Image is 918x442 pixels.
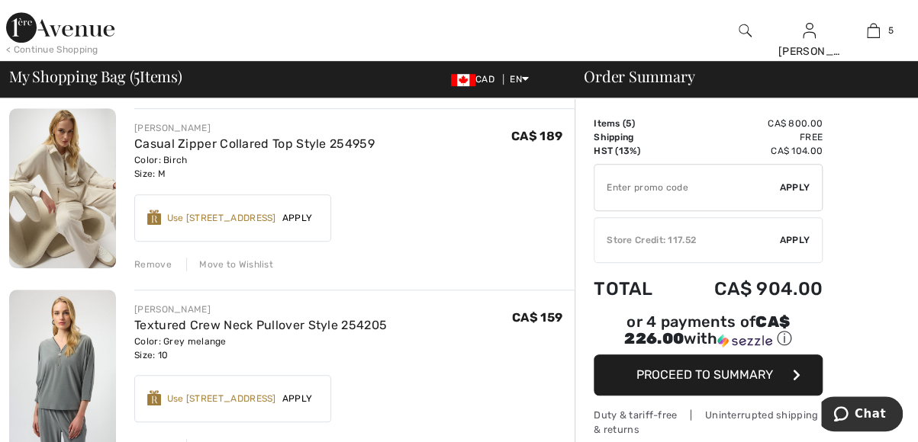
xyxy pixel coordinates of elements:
div: [PERSON_NAME] [134,121,375,135]
td: HST (13%) [594,144,675,158]
button: Proceed to Summary [594,354,823,396]
div: Color: Birch Size: M [134,153,375,181]
div: Use [STREET_ADDRESS] [167,211,276,225]
div: Color: Grey melange Size: 10 [134,335,387,362]
span: CA$ 159 [512,310,562,325]
img: My Bag [867,21,880,40]
input: Promo code [594,165,780,210]
a: Casual Zipper Collared Top Style 254959 [134,136,375,151]
img: 1ère Avenue [6,12,114,43]
td: CA$ 104.00 [675,144,823,158]
span: 5 [887,24,893,37]
td: Free [675,130,823,144]
div: [PERSON_NAME] [778,43,841,59]
img: Sezzle [717,334,772,348]
span: 5 [626,118,631,129]
img: Canadian Dollar [451,74,475,86]
span: EN [510,74,529,85]
div: Duty & tariff-free | Uninterrupted shipping & returns [594,408,823,437]
a: Textured Crew Neck Pullover Style 254205 [134,318,387,332]
a: Sign In [803,23,816,37]
td: Items ( ) [594,117,675,130]
div: Store Credit: 117.52 [594,233,780,247]
td: CA$ 800.00 [675,117,823,130]
img: My Info [803,21,816,40]
span: CA$ 226.00 [624,312,790,348]
span: Apply [276,211,319,225]
img: Reward-Logo.svg [147,390,161,405]
span: CAD [451,74,501,85]
iframe: Opens a widget where you can chat to one of our agents [821,396,903,434]
div: Move to Wishlist [186,258,273,271]
span: Apply [276,392,319,405]
div: or 4 payments ofCA$ 226.00withSezzle Click to learn more about Sezzle [594,315,823,354]
span: My Shopping Bag ( Items) [9,69,182,84]
a: 5 [842,21,905,40]
img: Reward-Logo.svg [147,210,161,225]
div: Order Summary [565,69,909,84]
span: 5 [134,65,140,85]
div: Use [STREET_ADDRESS] [167,392,276,405]
span: Apply [780,181,810,194]
span: Proceed to Summary [636,367,773,382]
div: [PERSON_NAME] [134,303,387,316]
td: Shipping [594,130,675,144]
img: search the website [739,21,752,40]
div: < Continue Shopping [6,43,98,56]
td: CA$ 904.00 [675,263,823,315]
img: Casual Zipper Collared Top Style 254959 [9,108,116,268]
div: Remove [134,258,172,271]
div: or 4 payments of with [594,315,823,349]
span: Apply [780,233,810,247]
span: CA$ 189 [511,129,562,143]
td: Total [594,263,675,315]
